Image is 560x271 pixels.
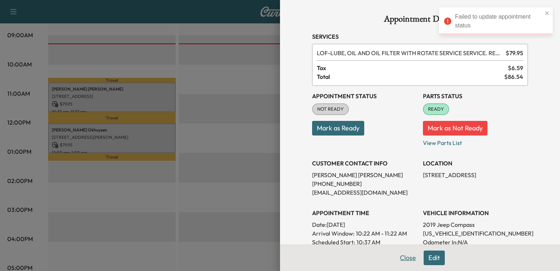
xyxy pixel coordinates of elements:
[312,188,417,197] p: [EMAIL_ADDRESS][DOMAIN_NAME]
[312,171,417,179] p: [PERSON_NAME] [PERSON_NAME]
[317,49,503,57] span: LUBE, OIL AND OIL FILTER WITH ROTATE SERVICE SERVICE. RESET OIL LIFE MONITOR. HAZARDOUS WASTE FEE...
[423,92,528,100] h3: Parts Status
[545,10,550,16] button: close
[423,238,528,247] p: Odometer In: N/A
[424,251,445,265] button: Edit
[423,209,528,217] h3: VEHICLE INFORMATION
[423,135,528,147] p: View Parts List
[508,64,523,72] span: $ 6.59
[312,92,417,100] h3: Appointment Status
[395,251,421,265] button: Close
[423,159,528,168] h3: LOCATION
[312,238,355,247] p: Scheduled Start:
[312,209,417,217] h3: APPOINTMENT TIME
[356,229,407,238] span: 10:22 AM - 11:22 AM
[312,220,417,229] p: Date: [DATE]
[317,64,508,72] span: Tax
[455,12,542,30] div: Failed to update appointment status
[506,49,523,57] span: $ 79.95
[313,106,348,113] span: NOT READY
[423,229,528,238] p: [US_VEHICLE_IDENTIFICATION_NUMBER]
[423,171,528,179] p: [STREET_ADDRESS]
[424,106,448,113] span: READY
[423,121,487,135] button: Mark as Not Ready
[317,72,504,81] span: Total
[423,220,528,229] p: 2019 Jeep Compass
[312,15,528,26] h1: Appointment Details
[357,238,380,247] p: 10:37 AM
[312,179,417,188] p: [PHONE_NUMBER]
[312,32,528,41] h3: Services
[312,229,417,238] p: Arrival Window:
[504,72,523,81] span: $ 86.54
[312,159,417,168] h3: CUSTOMER CONTACT INFO
[312,121,364,135] button: Mark as Ready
